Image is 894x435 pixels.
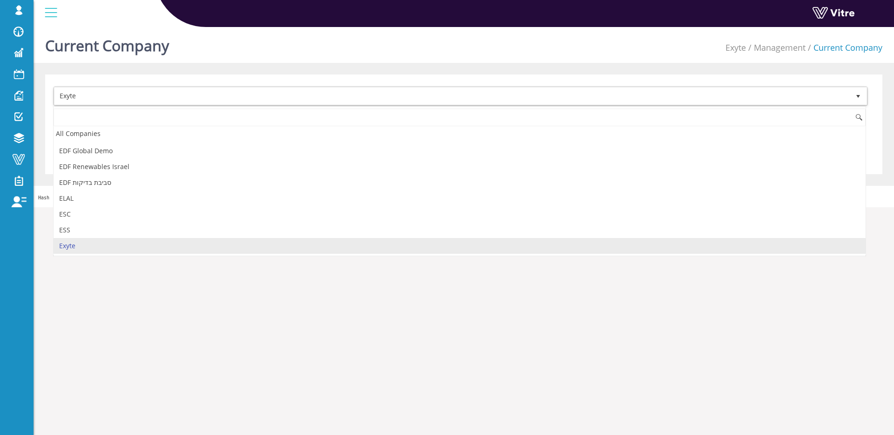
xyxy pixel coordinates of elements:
div: All Companies [54,127,866,140]
li: FIC Testing [54,254,866,270]
li: Management [746,42,806,54]
li: EDF Renewables Israel [54,159,866,175]
li: EDF Global Demo [54,143,866,159]
li: ESS [54,222,866,238]
li: ELAL [54,190,866,206]
li: Current Company [806,42,882,54]
span: select [850,88,867,105]
li: ESC [54,206,866,222]
span: Exyte [54,88,850,104]
span: Hash 'f1b17e3' Date '[DATE] 15:36:51 +0000' Branch 'Production' [38,195,215,200]
li: Exyte [54,238,866,254]
a: Exyte [725,42,746,53]
h1: Current Company [45,23,169,63]
li: EDF סביבת בדיקות [54,175,866,190]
